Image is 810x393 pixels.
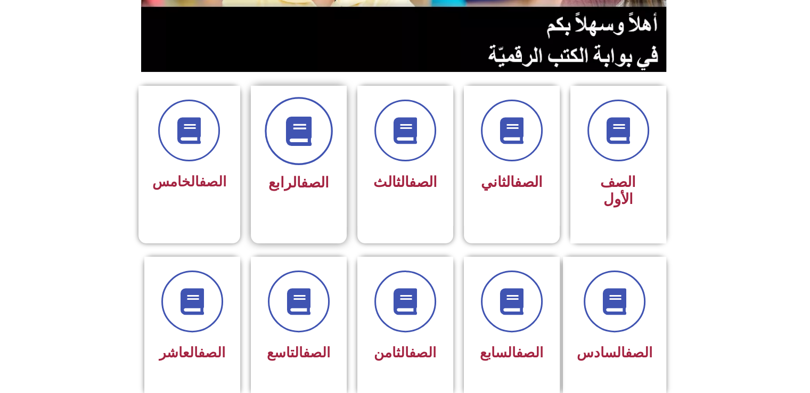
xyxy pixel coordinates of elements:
span: الصف الأول [600,174,636,208]
span: التاسع [267,345,330,361]
span: الثاني [481,174,543,191]
a: الصف [198,345,225,361]
a: الصف [409,174,437,191]
span: الثامن [374,345,436,361]
a: الصف [199,174,226,190]
a: الصف [303,345,330,361]
span: السابع [480,345,543,361]
a: الصف [301,174,329,191]
span: السادس [577,345,652,361]
span: الرابع [268,174,329,191]
a: الصف [514,174,543,191]
a: الصف [409,345,436,361]
a: الصف [516,345,543,361]
span: الثالث [373,174,437,191]
span: العاشر [159,345,225,361]
a: الصف [625,345,652,361]
span: الخامس [152,174,226,190]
